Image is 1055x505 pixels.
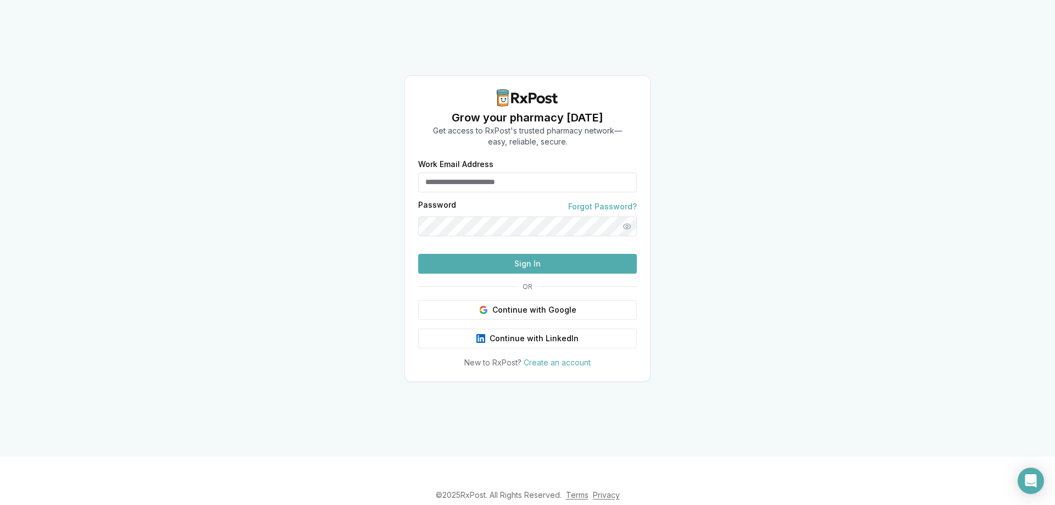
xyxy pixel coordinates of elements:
a: Forgot Password? [568,201,637,212]
img: RxPost Logo [492,89,563,107]
span: New to RxPost? [464,358,521,367]
img: Google [479,306,488,314]
button: Sign In [418,254,637,274]
button: Show password [617,217,637,236]
a: Create an account [524,358,591,367]
a: Privacy [593,490,620,500]
label: Password [418,201,456,212]
a: Terms [566,490,588,500]
img: LinkedIn [476,334,485,343]
button: Continue with Google [418,300,637,320]
h1: Grow your pharmacy [DATE] [433,110,622,125]
span: OR [518,282,537,291]
p: Get access to RxPost's trusted pharmacy network— easy, reliable, secure. [433,125,622,147]
label: Work Email Address [418,160,637,168]
div: Open Intercom Messenger [1018,468,1044,494]
button: Continue with LinkedIn [418,329,637,348]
